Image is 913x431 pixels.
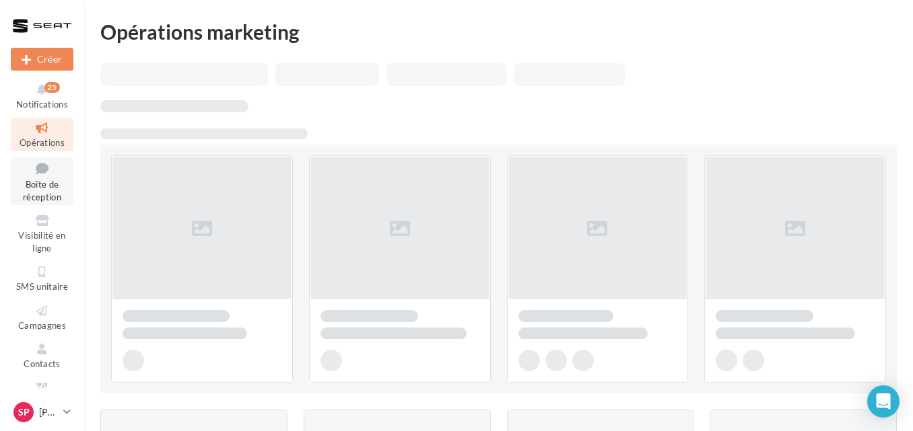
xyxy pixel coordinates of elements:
[11,48,73,71] div: Nouvelle campagne
[24,358,61,369] span: Contacts
[18,405,30,419] span: Sp
[100,22,897,42] div: Opérations marketing
[11,48,73,71] button: Créer
[23,179,61,202] span: Boîte de réception
[11,301,73,334] a: Campagnes
[11,210,73,256] a: Visibilité en ligne
[44,82,60,93] div: 25
[11,118,73,151] a: Opérations
[11,399,73,425] a: Sp [PERSON_NAME]
[11,262,73,295] a: SMS unitaire
[18,230,65,253] span: Visibilité en ligne
[20,137,65,148] span: Opérations
[18,320,66,331] span: Campagnes
[11,378,73,411] a: Médiathèque
[11,157,73,206] a: Boîte de réception
[11,339,73,372] a: Contacts
[16,99,68,110] span: Notifications
[867,385,900,418] div: Open Intercom Messenger
[16,281,68,292] span: SMS unitaire
[39,405,58,419] p: [PERSON_NAME]
[11,79,73,112] button: Notifications 25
